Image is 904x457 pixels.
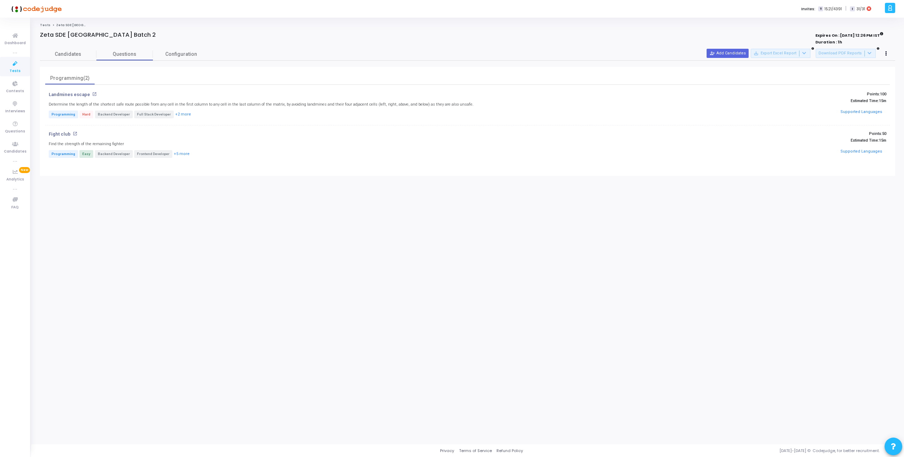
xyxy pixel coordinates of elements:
p: Points: [612,131,886,136]
span: Backend Developer [95,111,133,118]
button: +5 more [173,151,190,158]
span: Contests [6,88,24,94]
span: Questions [96,51,153,58]
h5: Find the strength of the remaining fighter [49,142,124,146]
div: Programming(2) [49,75,90,82]
span: 50 [882,131,886,136]
strong: Expires On : [DATE] 12:26 PM IST [815,31,884,38]
span: FAQ [11,204,19,210]
div: [DATE]-[DATE] © Codejudge, for better recruitment. [523,448,895,454]
img: logo [9,2,62,16]
a: Refund Policy [496,448,523,454]
button: +2 more [175,111,191,118]
button: Export Excel Report [751,49,810,58]
a: Privacy [440,448,454,454]
nav: breadcrumb [40,23,895,28]
span: New [19,167,30,173]
mat-icon: open_in_new [92,92,97,96]
mat-icon: open_in_new [73,131,77,136]
span: Easy [79,150,93,158]
span: Configuration [165,51,197,58]
span: Programming [49,150,78,158]
span: T [818,6,823,12]
mat-icon: person_add_alt [710,51,715,56]
p: Estimated Time: [612,99,886,103]
span: Tests [10,68,20,74]
span: Candidates [4,149,26,155]
span: | [845,5,846,12]
span: Zeta SDE [GEOGRAPHIC_DATA] Batch 2 [56,23,123,27]
button: Supported Languages [838,107,884,118]
a: Terms of Service [459,448,492,454]
mat-icon: save_alt [754,51,759,56]
span: Interviews [5,108,25,114]
button: Download PDF Reports [816,49,876,58]
p: Fight club [49,131,71,137]
p: Landmines escape [49,92,90,97]
span: Analytics [6,177,24,183]
h4: Zeta SDE [GEOGRAPHIC_DATA] Batch 2 [40,31,156,38]
span: Backend Developer [95,150,133,158]
span: I [850,6,855,12]
span: Programming [49,111,78,118]
strong: Duration : 1h [815,39,842,45]
span: 31/31 [856,6,865,12]
p: Points: [612,92,886,96]
button: Supported Languages [838,147,884,157]
button: Add Candidates [707,49,749,58]
a: Tests [40,23,50,27]
p: Estimated Time: [612,138,886,143]
label: Invites: [801,6,815,12]
span: 15m [879,138,886,143]
span: Hard [79,111,93,118]
span: Questions [5,129,25,135]
span: 15m [879,99,886,103]
span: Frontend Developer [134,150,172,158]
h5: Determine the length of the shortest safe route possible from any cell in the first column to any... [49,102,474,107]
span: Candidates [40,51,96,58]
span: 100 [880,92,886,96]
span: 1521/4391 [825,6,842,12]
span: Dashboard [5,40,26,46]
span: Full Stack Developer [134,111,174,118]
